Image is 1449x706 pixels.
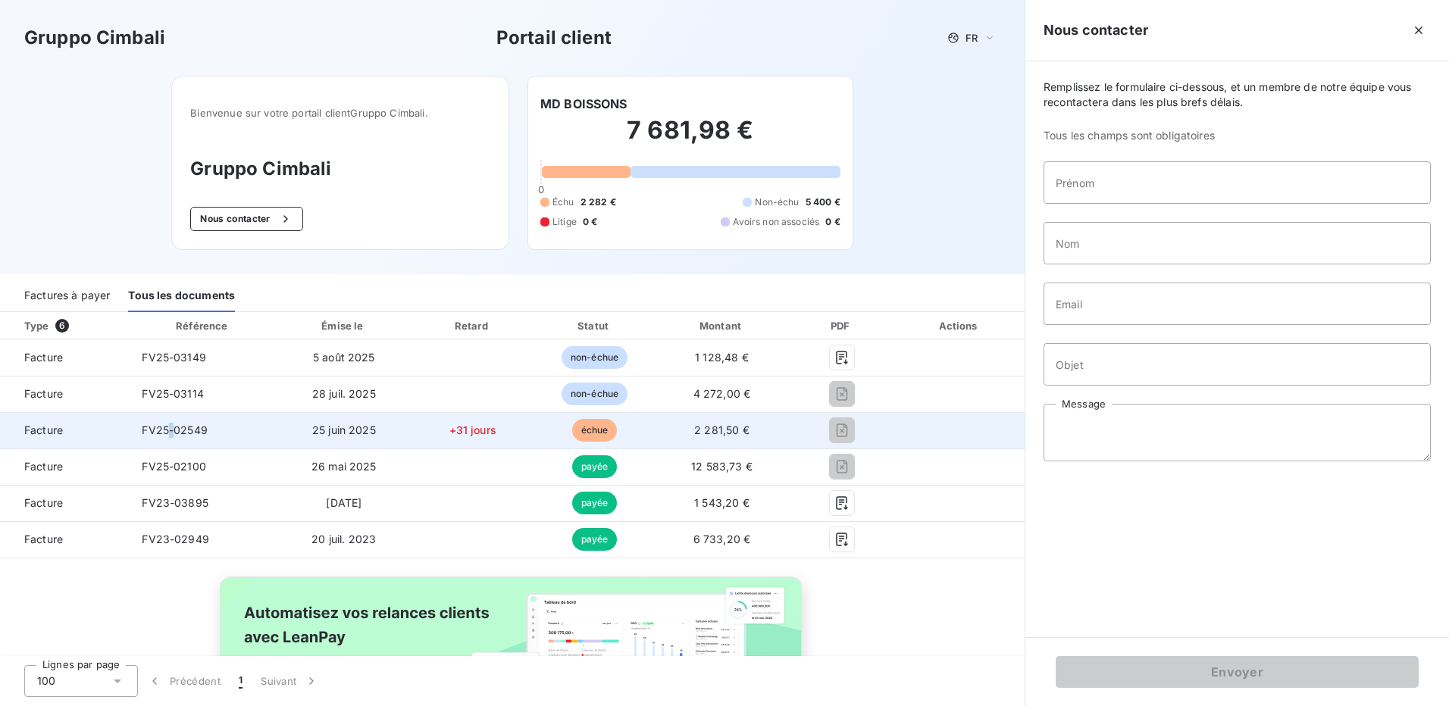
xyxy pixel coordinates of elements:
[537,318,652,333] div: Statut
[572,492,618,514] span: payée
[312,423,376,436] span: 25 juin 2025
[128,280,235,312] div: Tous les documents
[552,215,577,229] span: Litige
[311,533,376,545] span: 20 juil. 2023
[190,207,302,231] button: Nous contacter
[691,460,753,473] span: 12 583,73 €
[230,665,252,697] button: 1
[12,495,117,511] span: Facture
[733,215,819,229] span: Avoirs non associés
[12,423,117,438] span: Facture
[142,351,206,364] span: FV25-03149
[37,673,55,689] span: 100
[695,351,749,364] span: 1 128,48 €
[252,665,328,697] button: Suivant
[1044,222,1431,264] input: placeholder
[12,532,117,547] span: Facture
[694,496,750,509] span: 1 543,20 €
[12,350,117,365] span: Facture
[581,195,616,209] span: 2 282 €
[142,533,209,545] span: FV23-02949
[583,215,597,229] span: 0 €
[540,115,840,161] h2: 7 681,98 €
[572,455,618,478] span: payée
[12,459,117,474] span: Facture
[239,673,243,689] span: 1
[496,24,612,52] h3: Portail client
[694,423,750,436] span: 2 281,50 €
[55,319,69,333] span: 6
[1056,656,1419,688] button: Envoyer
[1044,80,1431,110] span: Remplissez le formulaire ci-dessous, et un membre de notre équipe vous recontactera dans les plus...
[142,496,208,509] span: FV23-03895
[1044,283,1431,325] input: placeholder
[1044,128,1431,143] span: Tous les champs sont obligatoires
[562,383,627,405] span: non-échue
[658,318,786,333] div: Montant
[552,195,574,209] span: Échu
[1044,161,1431,204] input: placeholder
[24,280,110,312] div: Factures à payer
[755,195,799,209] span: Non-échu
[24,24,165,52] h3: Gruppo Cimbali
[142,423,208,436] span: FV25-02549
[792,318,891,333] div: PDF
[190,155,490,183] h3: Gruppo Cimbali
[142,387,204,400] span: FV25-03114
[965,32,978,44] span: FR
[326,496,361,509] span: [DATE]
[280,318,408,333] div: Émise le
[897,318,1022,333] div: Actions
[1044,343,1431,386] input: placeholder
[312,387,376,400] span: 28 juil. 2025
[311,460,377,473] span: 26 mai 2025
[572,419,618,442] span: échue
[1044,20,1148,41] h5: Nous contacter
[825,215,840,229] span: 0 €
[806,195,840,209] span: 5 400 €
[693,387,751,400] span: 4 272,00 €
[414,318,531,333] div: Retard
[449,423,496,436] span: +31 jours
[540,95,627,113] h6: MD BOISSONS
[176,320,227,332] div: Référence
[538,183,544,195] span: 0
[138,665,230,697] button: Précédent
[693,533,751,545] span: 6 733,20 €
[12,386,117,401] span: Facture
[190,107,490,119] span: Bienvenue sur votre portail client Gruppo Cimbali .
[572,528,618,551] span: payée
[15,318,127,333] div: Type
[313,351,375,364] span: 5 août 2025
[562,346,627,369] span: non-échue
[142,460,206,473] span: FV25-02100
